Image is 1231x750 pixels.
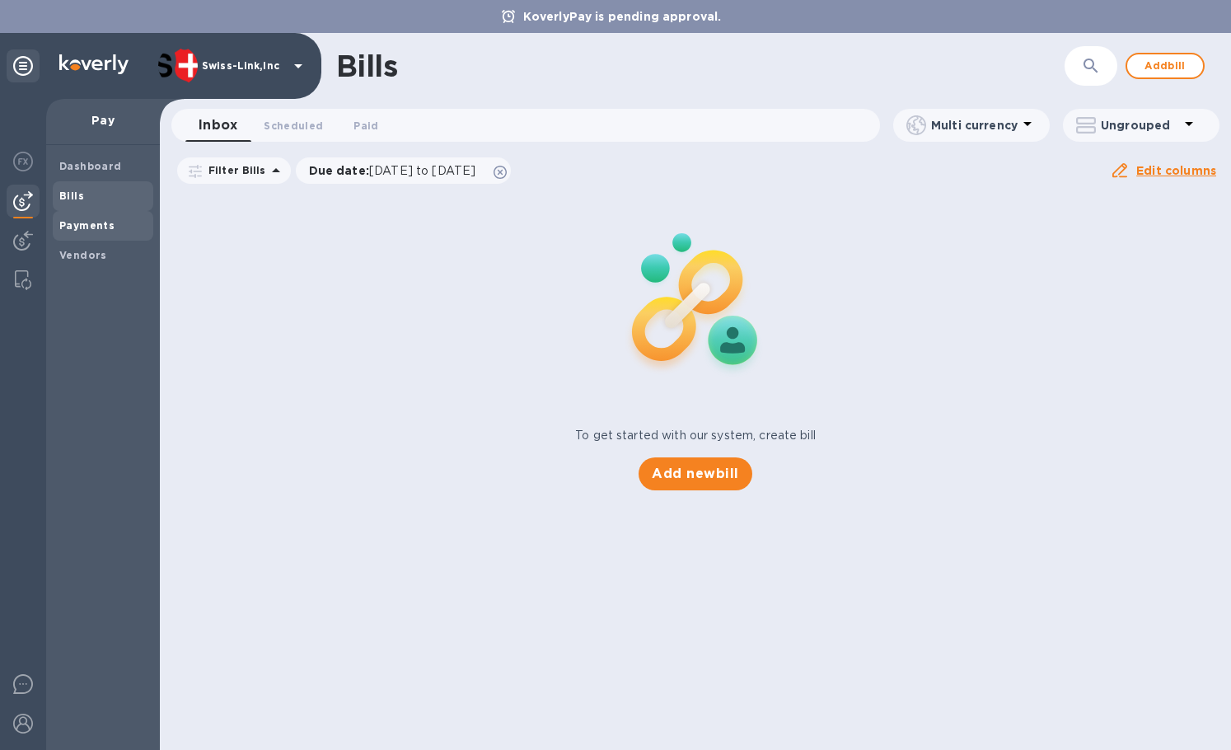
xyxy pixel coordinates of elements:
b: Vendors [59,249,107,261]
img: Foreign exchange [13,152,33,171]
span: Add bill [1140,56,1190,76]
span: Inbox [199,114,237,137]
h1: Bills [336,49,397,83]
div: Unpin categories [7,49,40,82]
p: To get started with our system, create bill [575,427,816,444]
span: Scheduled [264,117,323,134]
b: Payments [59,219,115,232]
span: [DATE] to [DATE] [369,164,475,177]
p: Due date : [309,162,484,179]
p: Ungrouped [1101,117,1179,134]
u: Edit columns [1136,164,1216,177]
p: KoverlyPay is pending approval. [515,8,730,25]
span: Add new bill [652,464,738,484]
p: Multi currency [931,117,1018,134]
button: Addbill [1126,53,1205,79]
p: Filter Bills [202,163,266,177]
span: Paid [353,117,378,134]
p: Pay [59,112,147,129]
button: Add newbill [639,457,751,490]
p: Swiss-Link,Inc [202,60,284,72]
b: Dashboard [59,160,122,172]
img: Logo [59,54,129,74]
b: Bills [59,190,84,202]
div: Due date:[DATE] to [DATE] [296,157,512,184]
